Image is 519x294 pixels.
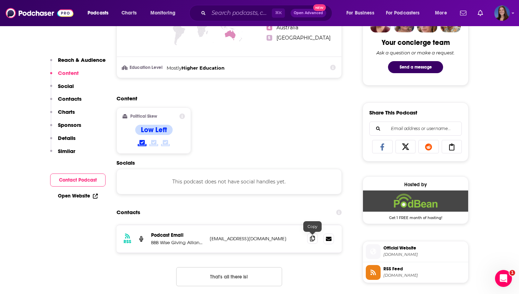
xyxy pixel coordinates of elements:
[383,273,465,278] span: feed.podbean.com
[121,8,137,18] span: Charts
[267,25,272,30] span: 4
[117,169,342,194] div: This podcast does not have social handles yet.
[117,159,342,166] h2: Socials
[58,148,75,154] p: Similar
[435,8,447,18] span: More
[363,182,468,188] div: Hosted by
[294,11,323,15] span: Open Advanced
[341,7,383,19] button: open menu
[376,50,455,55] div: Ask a question or make a request.
[388,61,443,73] button: Send a message
[123,65,164,70] h3: Education Level
[151,232,204,238] p: Podcast Email
[303,221,322,232] div: Copy
[117,206,140,219] h2: Contacts
[494,5,510,21] img: User Profile
[494,5,510,21] button: Show profile menu
[58,83,74,89] p: Social
[58,108,75,115] p: Charts
[50,174,106,187] button: Contact Podcast
[130,114,157,119] h2: Political Skew
[383,252,465,257] span: heartgiving.podbean.com
[117,95,336,102] h2: Content
[276,35,330,41] span: [GEOGRAPHIC_DATA]
[50,122,81,135] button: Sponsors
[50,83,74,96] button: Social
[276,24,298,31] span: Australia
[58,95,82,102] p: Contacts
[346,8,374,18] span: For Business
[363,190,468,219] a: Podbean Deal: Get 1 FREE month of hosting!
[395,140,416,153] a: Share on X/Twitter
[50,148,75,161] button: Similar
[313,4,326,11] span: New
[58,70,79,76] p: Content
[386,8,420,18] span: For Podcasters
[117,7,141,19] a: Charts
[196,5,339,21] div: Search podcasts, credits, & more...
[383,266,465,272] span: RSS Feed
[50,95,82,108] button: Contacts
[363,190,468,212] img: Podbean Deal: Get 1 FREE month of hosting!
[267,35,272,41] span: 5
[509,270,515,276] span: 1
[83,7,118,19] button: open menu
[383,245,465,251] span: Official Website
[181,65,225,71] span: Higher Education
[366,265,465,280] a: RSS Feed[DOMAIN_NAME]
[151,240,204,246] p: BBB Wise Giving Alliance
[58,193,98,199] a: Open Website
[382,38,450,47] div: Your concierge team
[495,270,512,287] iframe: Intercom live chat
[291,9,326,17] button: Open AdvancedNew
[372,140,393,153] a: Share on Facebook
[141,125,167,134] h4: Low Left
[150,8,175,18] span: Monitoring
[418,140,439,153] a: Share on Reddit
[176,267,282,286] button: Nothing here.
[58,122,81,128] p: Sponsors
[210,236,302,242] p: [EMAIL_ADDRESS][DOMAIN_NAME]
[363,212,468,220] span: Get 1 FREE month of hosting!
[375,122,456,135] input: Email address or username...
[167,65,181,71] span: Mostly
[145,7,185,19] button: open menu
[50,135,76,148] button: Details
[442,140,462,153] a: Copy Link
[381,7,430,19] button: open menu
[475,7,486,19] a: Show notifications dropdown
[124,239,131,245] h3: RSS
[50,57,106,70] button: Reach & Audience
[366,244,465,259] a: Official Website[DOMAIN_NAME]
[369,122,462,136] div: Search followers
[272,8,285,18] span: ⌘ K
[50,108,75,122] button: Charts
[457,7,469,19] a: Show notifications dropdown
[58,57,106,63] p: Reach & Audience
[88,8,108,18] span: Podcasts
[6,6,73,20] img: Podchaser - Follow, Share and Rate Podcasts
[58,135,76,141] p: Details
[430,7,456,19] button: open menu
[50,70,79,83] button: Content
[494,5,510,21] span: Logged in as emmadonovan
[209,7,272,19] input: Search podcasts, credits, & more...
[369,109,417,116] h3: Share This Podcast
